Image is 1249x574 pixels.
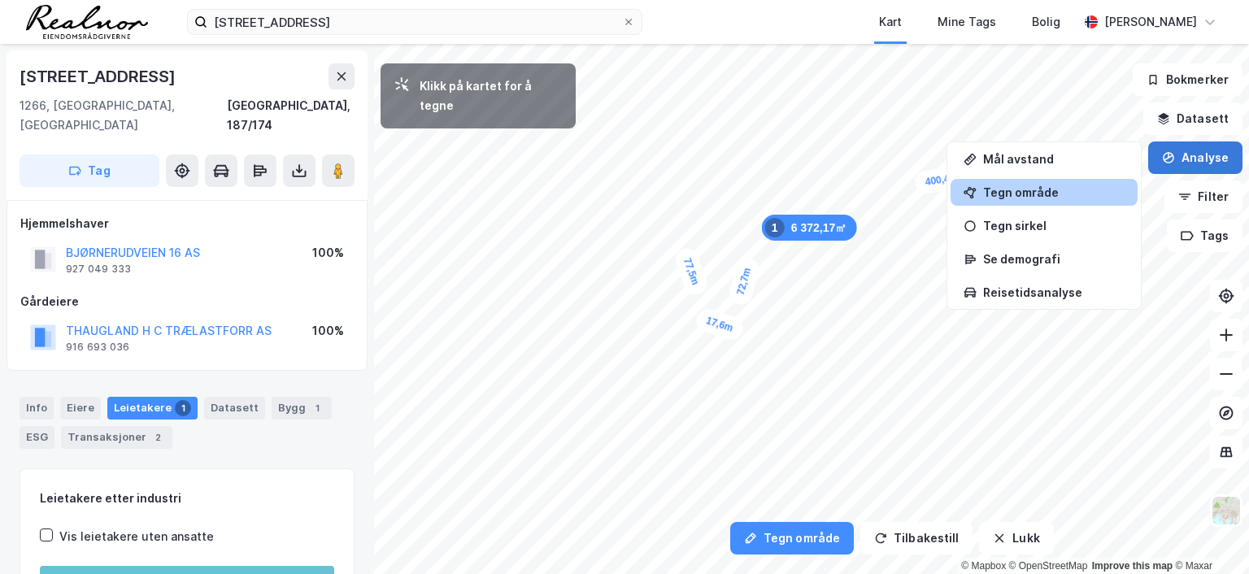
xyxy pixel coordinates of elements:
a: Mapbox [961,560,1006,572]
div: Info [20,397,54,420]
div: Se demografi [983,252,1125,266]
div: Mine Tags [938,12,996,32]
button: Tag [20,154,159,187]
button: Tilbakestill [860,522,973,554]
div: Reisetidsanalyse [983,285,1125,299]
img: Z [1211,495,1242,526]
a: OpenStreetMap [1009,560,1088,572]
div: Leietakere [107,397,198,420]
button: Filter [1164,180,1242,213]
div: 1 [175,400,191,416]
div: Mål avstand [983,152,1125,166]
div: Kontrollprogram for chat [1168,496,1249,574]
div: 927 049 333 [66,263,131,276]
div: 1266, [GEOGRAPHIC_DATA], [GEOGRAPHIC_DATA] [20,96,227,135]
div: Leietakere etter industri [40,489,334,508]
div: Tegn område [983,185,1125,199]
div: Kart [879,12,902,32]
input: Søk på adresse, matrikkel, gårdeiere, leietakere eller personer [207,10,622,34]
div: 1 [309,400,325,416]
div: Vis leietakere uten ansatte [59,527,214,546]
button: Analyse [1148,141,1242,174]
div: 1 [765,218,785,237]
div: Transaksjoner [61,426,172,449]
div: 916 693 036 [66,341,129,354]
div: 2 [150,429,166,446]
div: Map marker [672,246,710,298]
iframe: Chat Widget [1168,496,1249,574]
a: Improve this map [1092,560,1173,572]
div: Datasett [204,397,265,420]
div: [GEOGRAPHIC_DATA], 187/174 [227,96,355,135]
div: Eiere [60,397,101,420]
div: Bygg [272,397,332,420]
div: Gårdeiere [20,292,354,311]
div: Klikk på kartet for å tegne [420,76,563,115]
div: ESG [20,426,54,449]
div: Map marker [762,215,857,241]
div: Map marker [914,164,969,195]
button: Tegn område [730,522,854,554]
div: [STREET_ADDRESS] [20,63,179,89]
button: Tags [1167,220,1242,252]
div: Hjemmelshaver [20,214,354,233]
div: Map marker [727,255,761,307]
div: 100% [312,321,344,341]
div: Bolig [1032,12,1060,32]
button: Datasett [1143,102,1242,135]
div: Map marker [694,307,746,342]
div: Tegn sirkel [983,219,1125,233]
div: [PERSON_NAME] [1104,12,1197,32]
button: Bokmerker [1133,63,1242,96]
div: 100% [312,243,344,263]
img: realnor-logo.934646d98de889bb5806.png [26,5,148,39]
button: Lukk [979,522,1053,554]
